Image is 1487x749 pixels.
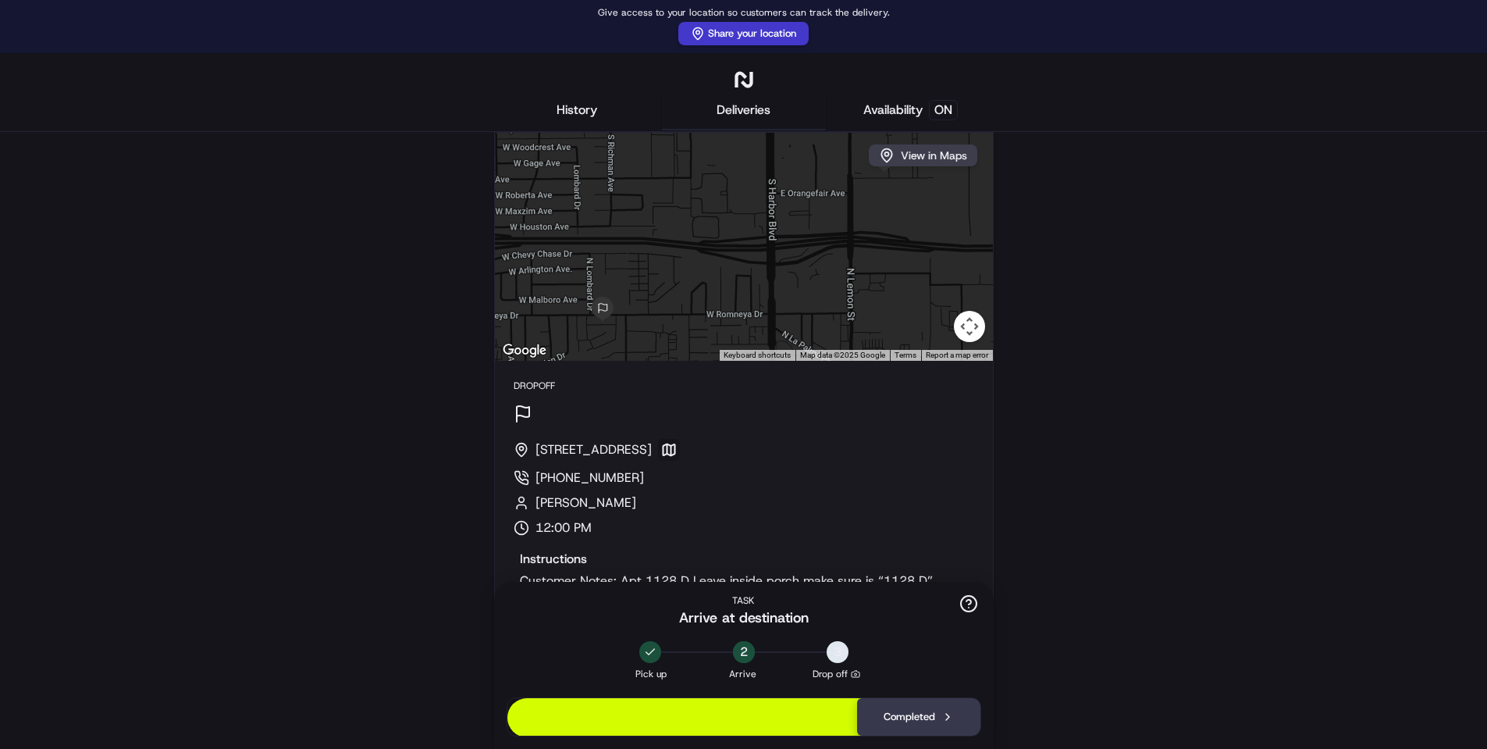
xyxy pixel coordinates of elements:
h2: Dropoff [514,380,974,405]
button: View in Maps [869,144,977,166]
p: Give access to your location so customers can track the delivery. [598,8,890,17]
svg: Cancel your delivery [959,594,978,613]
button: Deliveries [662,91,826,130]
span: Instructions [520,551,974,567]
p: Arrive [729,668,779,680]
button: [STREET_ADDRESS] [514,439,974,461]
a: Report a map error [926,351,988,359]
button: Map camera controls [954,311,985,342]
p: Drop off [813,668,863,680]
div: 2 [733,641,755,663]
a: [PHONE_NUMBER] [514,470,974,486]
p: Arrive at destination [507,607,981,629]
button: Share your location [678,22,809,45]
div: ON [929,100,958,120]
a: Terms (opens in new tab) [895,351,916,359]
span: Customer Notes: Apt 1128 D Leave inside porch make sure is “1128 D” . asegúrate que es 1128 D. If... [520,573,974,636]
div: 3 [827,641,848,663]
span: Map data ©2025 Google [800,351,885,359]
h3: Task [507,594,981,607]
span: Completed [884,710,935,724]
button: Completed [857,698,980,736]
button: Availability [829,91,993,131]
div: 12:00 PM [514,520,974,536]
button: History [495,91,659,130]
p: Pick up [635,668,685,680]
img: Google [499,341,550,361]
div: [PERSON_NAME] [514,495,974,511]
span: Share your location [708,27,796,41]
button: Keyboard shortcuts [724,350,791,361]
a: Open this area in Google Maps (opens a new window) [499,341,550,361]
